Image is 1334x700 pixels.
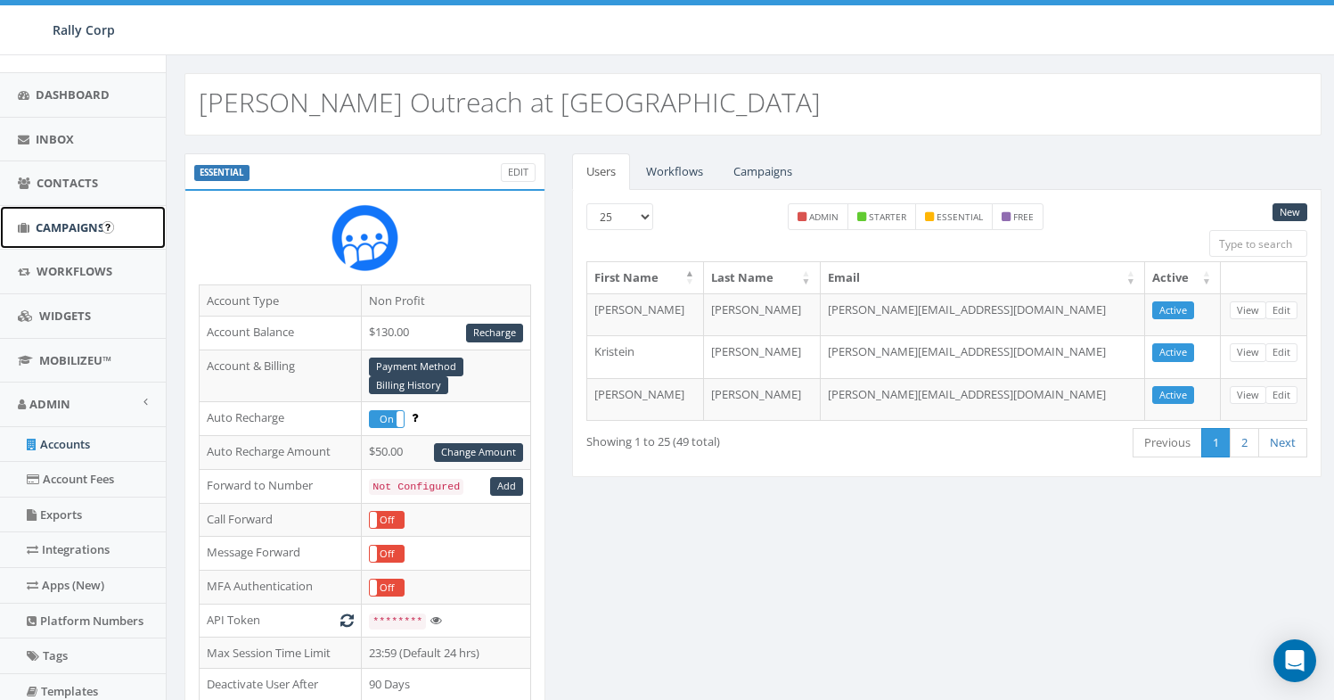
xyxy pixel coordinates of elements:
span: Admin [29,396,70,412]
a: Edit [1265,386,1297,405]
label: Off [370,580,404,597]
td: Auto Recharge Amount [200,436,362,470]
td: Max Session Time Limit [200,637,362,669]
td: [PERSON_NAME][EMAIL_ADDRESS][DOMAIN_NAME] [821,335,1145,378]
a: Edit [1265,301,1297,320]
th: Last Name: activate to sort column ascending [704,262,821,293]
span: Inbox [36,131,74,147]
td: Account Balance [200,317,362,350]
th: Active: activate to sort column ascending [1145,262,1221,293]
td: [PERSON_NAME] [587,378,704,421]
th: First Name: activate to sort column descending [587,262,704,293]
a: Payment Method [369,358,463,376]
a: View [1230,301,1266,320]
span: Dashboard [36,86,110,103]
small: free [1013,210,1034,223]
td: [PERSON_NAME] [704,335,821,378]
img: Rally_Corp_Logo_1.png [331,204,398,271]
a: Next [1258,428,1307,457]
span: Campaigns [36,219,104,235]
i: Generate New Token [340,614,354,626]
td: Forward to Number [200,469,362,503]
a: Active [1152,301,1194,320]
a: 1 [1201,428,1231,457]
td: Non Profit [362,284,531,317]
a: Add [490,477,523,496]
a: Previous [1133,428,1202,457]
a: Change Amount [434,443,523,462]
td: [PERSON_NAME] [704,293,821,336]
td: API Token [200,605,362,638]
a: Campaigns [719,153,806,190]
small: essential [937,210,983,223]
a: View [1230,386,1266,405]
td: 23:59 (Default 24 hrs) [362,637,531,669]
th: Email: activate to sort column ascending [821,262,1145,293]
td: [PERSON_NAME] [704,378,821,421]
small: admin [809,210,839,223]
td: $50.00 [362,436,531,470]
a: Users [572,153,630,190]
small: starter [869,210,906,223]
td: Kristein [587,335,704,378]
label: ESSENTIAL [194,165,250,181]
code: Not Configured [369,479,463,495]
span: MobilizeU™ [39,352,111,368]
a: Active [1152,386,1194,405]
span: Rally Corp [53,21,115,38]
td: Message Forward [200,537,362,571]
td: $130.00 [362,317,531,350]
label: On [370,411,404,428]
a: Recharge [466,324,523,342]
span: Enable to prevent campaign failure. [412,409,418,425]
div: OnOff [369,545,405,564]
span: Contacts [37,175,98,191]
span: Widgets [39,308,91,324]
td: Account & Billing [200,350,362,402]
h2: [PERSON_NAME] Outreach at [GEOGRAPHIC_DATA] [199,87,821,117]
a: View [1230,343,1266,362]
div: OnOff [369,511,405,530]
span: Workflows [37,263,112,279]
a: Edit [1265,343,1297,362]
div: Open Intercom Messenger [1273,639,1316,682]
div: OnOff [369,579,405,597]
a: 2 [1230,428,1259,457]
div: Showing 1 to 25 (49 total) [586,426,871,450]
td: Account Type [200,284,362,317]
div: OnOff [369,410,405,429]
td: MFA Authentication [200,571,362,605]
a: Billing History [369,376,448,395]
input: Submit [102,221,114,234]
td: [PERSON_NAME][EMAIL_ADDRESS][DOMAIN_NAME] [821,293,1145,336]
label: Off [370,546,404,563]
a: Workflows [632,153,717,190]
label: Off [370,512,404,529]
input: Type to search [1209,230,1307,257]
a: New [1273,203,1307,222]
td: [PERSON_NAME] [587,293,704,336]
a: Active [1152,343,1194,362]
td: [PERSON_NAME][EMAIL_ADDRESS][DOMAIN_NAME] [821,378,1145,421]
td: Auto Recharge [200,402,362,436]
td: Call Forward [200,503,362,537]
a: Edit [501,163,536,182]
